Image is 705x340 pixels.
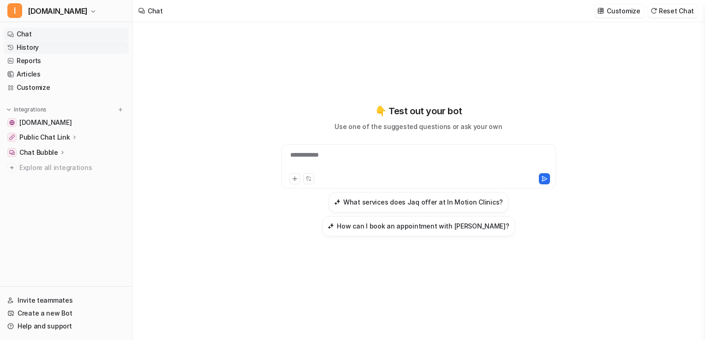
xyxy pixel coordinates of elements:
[7,3,22,18] span: I
[329,192,508,212] button: What services does Jaq offer at In Motion Clinics?What services does Jaq offer at In Motion Clinics?
[334,199,341,205] img: What services does Jaq offer at In Motion Clinics?
[595,4,644,18] button: Customize
[343,197,503,207] h3: What services does Jaq offer at In Motion Clinics?
[4,41,129,54] a: History
[4,161,129,174] a: Explore all integrations
[4,68,129,81] a: Articles
[9,150,15,155] img: Chat Bubble
[4,307,129,320] a: Create a new Bot
[117,106,124,113] img: menu_add.svg
[28,5,88,18] span: [DOMAIN_NAME]
[337,221,509,231] h3: How can I book an appointment with [PERSON_NAME]?
[651,7,657,14] img: reset
[648,4,698,18] button: Reset Chat
[9,135,15,140] img: Public Chat Link
[322,216,514,236] button: How can I book an appointment with Prof. Sanjiv Jari?How can I book an appointment with [PERSON_N...
[597,7,604,14] img: customize
[148,6,163,16] div: Chat
[375,104,462,118] p: 👇 Test out your bot
[4,81,129,94] a: Customize
[4,105,49,114] button: Integrations
[335,122,502,131] p: Use one of the suggested questions or ask your own
[19,148,58,157] p: Chat Bubble
[4,54,129,67] a: Reports
[19,160,125,175] span: Explore all integrations
[19,118,72,127] span: [DOMAIN_NAME]
[4,28,129,41] a: Chat
[328,223,334,229] img: How can I book an appointment with Prof. Sanjiv Jari?
[9,120,15,125] img: www.inmotionclinics.com
[4,294,129,307] a: Invite teammates
[4,116,129,129] a: www.inmotionclinics.com[DOMAIN_NAME]
[4,320,129,333] a: Help and support
[7,163,17,172] img: explore all integrations
[607,6,640,16] p: Customize
[14,106,47,113] p: Integrations
[6,106,12,113] img: expand menu
[19,133,70,142] p: Public Chat Link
